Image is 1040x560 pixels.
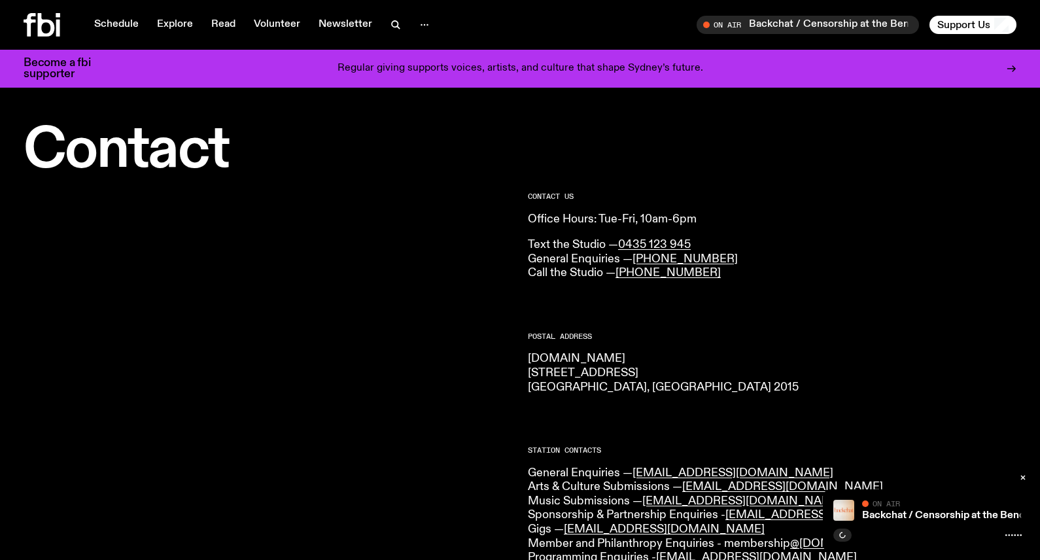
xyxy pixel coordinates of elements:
[203,16,243,34] a: Read
[528,213,1016,227] p: Office Hours: Tue-Fri, 10am-6pm
[633,467,833,479] a: [EMAIL_ADDRESS][DOMAIN_NAME]
[338,63,703,75] p: Regular giving supports voices, artists, and culture that shape Sydney’s future.
[790,538,897,550] a: @[DOMAIN_NAME]
[725,509,926,521] a: [EMAIL_ADDRESS][DOMAIN_NAME]
[528,333,1016,340] h2: Postal Address
[528,447,1016,454] h2: Station Contacts
[697,16,919,34] button: On AirBackchat / Censorship at the Bendigo Writers Festival, colourism in the makeup industry, an...
[528,238,1016,281] p: Text the Studio — General Enquiries — Call the Studio —
[642,495,843,507] a: [EMAIL_ADDRESS][DOMAIN_NAME]
[929,16,1016,34] button: Support Us
[86,16,147,34] a: Schedule
[528,352,1016,394] p: [DOMAIN_NAME] [STREET_ADDRESS] [GEOGRAPHIC_DATA], [GEOGRAPHIC_DATA] 2015
[246,16,308,34] a: Volunteer
[311,16,380,34] a: Newsletter
[682,481,883,493] a: [EMAIL_ADDRESS][DOMAIN_NAME]
[24,58,107,80] h3: Become a fbi supporter
[618,239,691,251] a: 0435 123 945
[564,523,765,535] a: [EMAIL_ADDRESS][DOMAIN_NAME]
[528,193,1016,200] h2: CONTACT US
[633,253,738,265] a: [PHONE_NUMBER]
[873,499,900,508] span: On Air
[149,16,201,34] a: Explore
[937,19,990,31] span: Support Us
[24,124,512,177] h1: Contact
[615,267,721,279] a: [PHONE_NUMBER]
